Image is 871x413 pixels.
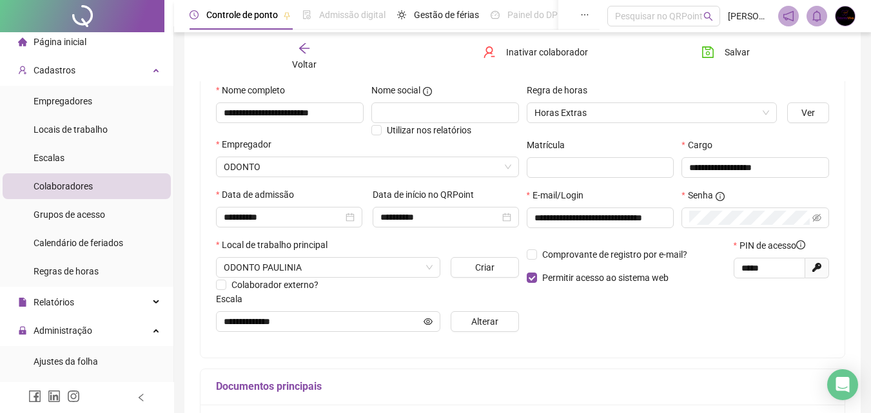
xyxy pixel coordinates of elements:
span: arrow-left [298,42,311,55]
span: PIN de acesso [739,238,805,253]
span: Regras de horas [34,266,99,276]
span: save [701,46,714,59]
label: Escala [216,292,251,306]
span: Grupos de acesso [34,209,105,220]
h5: Documentos principais [216,379,829,394]
span: Página inicial [34,37,86,47]
span: pushpin [283,12,291,19]
span: Ver [801,106,815,120]
span: Gestão de férias [414,10,479,20]
button: Salvar [692,42,759,62]
span: Relatórios [34,297,74,307]
span: [PERSON_NAME] [728,9,770,23]
span: Colaboradores [34,181,93,191]
span: left [137,393,146,402]
span: lock [18,326,27,335]
label: Empregador [216,137,280,151]
span: facebook [28,390,41,403]
span: sun [397,10,406,19]
span: Inativar colaborador [506,45,588,59]
label: Data de admissão [216,187,302,202]
span: Administração [34,325,92,336]
span: Locais de trabalho [34,124,108,135]
button: Criar [451,257,518,278]
span: Ajustes da folha [34,356,98,367]
div: Open Intercom Messenger [827,369,858,400]
span: Colaborador externo? [231,280,318,290]
span: linkedin [48,390,61,403]
span: Horas Extras [534,103,770,122]
span: info-circle [423,87,432,96]
span: Calendário de feriados [34,238,123,248]
span: Senha [688,188,713,202]
span: Empregadores [34,96,92,106]
span: eye [424,317,433,326]
span: dashboard [491,10,500,19]
span: Permitir acesso ao sistema web [542,273,669,283]
span: Salvar [725,45,750,59]
span: Cadastros [34,65,75,75]
label: Nome completo [216,83,293,97]
span: Utilizar nos relatórios [387,125,471,135]
span: user-delete [483,46,496,59]
span: Escalas [34,153,64,163]
span: file [18,298,27,307]
span: file-done [302,10,311,19]
label: Data de início no QRPoint [373,187,482,202]
span: ADMILSON JOSÉ BOLONHESI 672 [224,258,433,277]
button: Inativar colaborador [473,42,598,62]
span: search [703,12,713,21]
span: OD SERVICOS ADMINISTRATIVO [224,157,511,177]
span: info-circle [716,192,725,201]
button: Alterar [451,311,518,332]
span: instagram [67,390,80,403]
label: E-mail/Login [527,188,592,202]
label: Local de trabalho principal [216,238,336,252]
label: Cargo [681,138,720,152]
span: notification [783,10,794,22]
span: Nome social [371,83,420,97]
img: 91220 [836,6,855,26]
span: user-add [18,66,27,75]
span: Painel do DP [507,10,558,20]
span: Admissão digital [319,10,386,20]
span: Voltar [292,59,317,70]
span: Controle de ponto [206,10,278,20]
button: Ver [787,102,829,123]
span: ellipsis [580,10,589,19]
span: eye-invisible [812,213,821,222]
span: info-circle [796,240,805,249]
span: bell [811,10,823,22]
label: Regra de horas [527,83,596,97]
span: clock-circle [190,10,199,19]
span: Criar [475,260,494,274]
label: Matrícula [527,138,573,152]
span: Alterar [471,314,498,329]
span: home [18,37,27,46]
span: Comprovante de registro por e-mail? [542,249,687,260]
